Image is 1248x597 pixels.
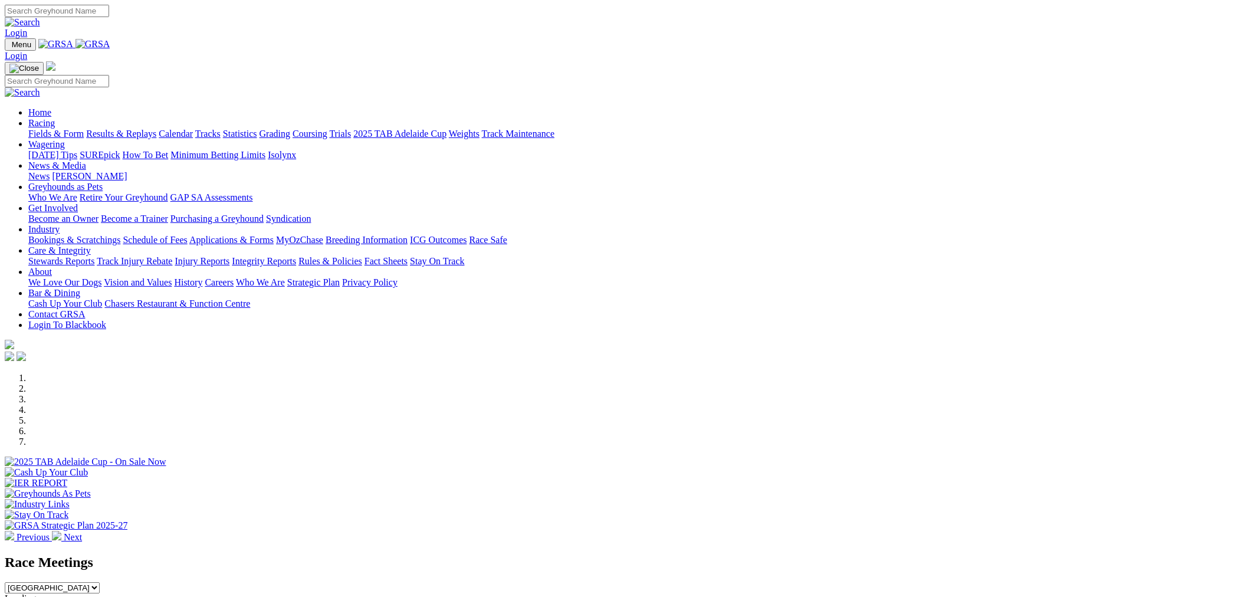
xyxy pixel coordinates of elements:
div: Racing [28,129,1243,139]
a: [PERSON_NAME] [52,171,127,181]
img: Stay On Track [5,510,68,520]
img: GRSA Strategic Plan 2025-27 [5,520,127,531]
a: ICG Outcomes [410,235,467,245]
a: Bookings & Scratchings [28,235,120,245]
img: Search [5,17,40,28]
a: We Love Our Dogs [28,277,101,287]
img: Cash Up Your Club [5,467,88,478]
img: chevron-right-pager-white.svg [52,531,61,540]
a: Track Maintenance [482,129,554,139]
a: MyOzChase [276,235,323,245]
a: Tracks [195,129,221,139]
div: Industry [28,235,1243,245]
a: Get Involved [28,203,78,213]
a: Race Safe [469,235,507,245]
img: 2025 TAB Adelaide Cup - On Sale Now [5,457,166,467]
a: Become an Owner [28,214,98,224]
img: facebook.svg [5,352,14,361]
a: Retire Your Greyhound [80,192,168,202]
a: Isolynx [268,150,296,160]
a: Privacy Policy [342,277,398,287]
a: Industry [28,224,60,234]
a: Coursing [293,129,327,139]
a: Cash Up Your Club [28,298,102,309]
div: Wagering [28,150,1243,160]
a: Strategic Plan [287,277,340,287]
button: Toggle navigation [5,62,44,75]
a: About [28,267,52,277]
a: Fields & Form [28,129,84,139]
a: Vision and Values [104,277,172,287]
img: GRSA [75,39,110,50]
img: Greyhounds As Pets [5,488,91,499]
a: Track Injury Rebate [97,256,172,266]
a: Calendar [159,129,193,139]
div: Bar & Dining [28,298,1243,309]
span: Menu [12,40,31,49]
a: Become a Trainer [101,214,168,224]
h2: Race Meetings [5,555,1243,570]
a: News [28,171,50,181]
img: Search [5,87,40,98]
a: [DATE] Tips [28,150,77,160]
a: Bar & Dining [28,288,80,298]
div: Care & Integrity [28,256,1243,267]
a: Injury Reports [175,256,229,266]
a: Login To Blackbook [28,320,106,330]
a: Breeding Information [326,235,408,245]
a: Greyhounds as Pets [28,182,103,192]
a: Syndication [266,214,311,224]
a: Minimum Betting Limits [170,150,265,160]
img: Close [9,64,39,73]
span: Previous [17,532,50,542]
a: Careers [205,277,234,287]
a: Login [5,28,27,38]
a: Weights [449,129,480,139]
div: Greyhounds as Pets [28,192,1243,203]
img: logo-grsa-white.png [46,61,55,71]
a: Stewards Reports [28,256,94,266]
a: Home [28,107,51,117]
a: 2025 TAB Adelaide Cup [353,129,446,139]
a: Chasers Restaurant & Function Centre [104,298,250,309]
a: Schedule of Fees [123,235,187,245]
img: Industry Links [5,499,70,510]
div: News & Media [28,171,1243,182]
a: Previous [5,532,52,542]
div: About [28,277,1243,288]
a: History [174,277,202,287]
img: chevron-left-pager-white.svg [5,531,14,540]
img: GRSA [38,39,73,50]
div: Get Involved [28,214,1243,224]
a: Integrity Reports [232,256,296,266]
a: GAP SA Assessments [170,192,253,202]
a: Fact Sheets [364,256,408,266]
a: Wagering [28,139,65,149]
a: How To Bet [123,150,169,160]
img: twitter.svg [17,352,26,361]
img: IER REPORT [5,478,67,488]
span: Next [64,532,82,542]
a: SUREpick [80,150,120,160]
img: logo-grsa-white.png [5,340,14,349]
a: Purchasing a Greyhound [170,214,264,224]
a: News & Media [28,160,86,170]
a: Rules & Policies [298,256,362,266]
a: Next [52,532,82,542]
a: Statistics [223,129,257,139]
input: Search [5,75,109,87]
a: Who We Are [28,192,77,202]
a: Contact GRSA [28,309,85,319]
a: Trials [329,129,351,139]
a: Stay On Track [410,256,464,266]
input: Search [5,5,109,17]
a: Login [5,51,27,61]
a: Who We Are [236,277,285,287]
a: Grading [260,129,290,139]
button: Toggle navigation [5,38,36,51]
a: Care & Integrity [28,245,91,255]
a: Applications & Forms [189,235,274,245]
a: Results & Replays [86,129,156,139]
a: Racing [28,118,55,128]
